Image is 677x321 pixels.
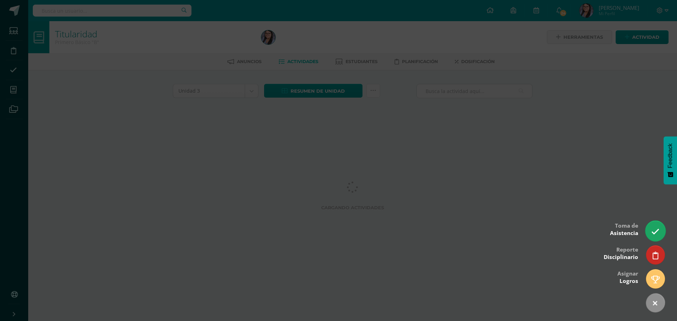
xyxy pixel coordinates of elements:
div: Reporte [604,241,638,264]
div: Asignar [617,265,638,288]
span: Feedback [667,143,673,168]
button: Feedback - Mostrar encuesta [664,136,677,184]
span: Disciplinario [604,253,638,261]
span: Logros [620,277,638,285]
span: Asistencia [610,229,638,237]
div: Toma de [610,217,638,240]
